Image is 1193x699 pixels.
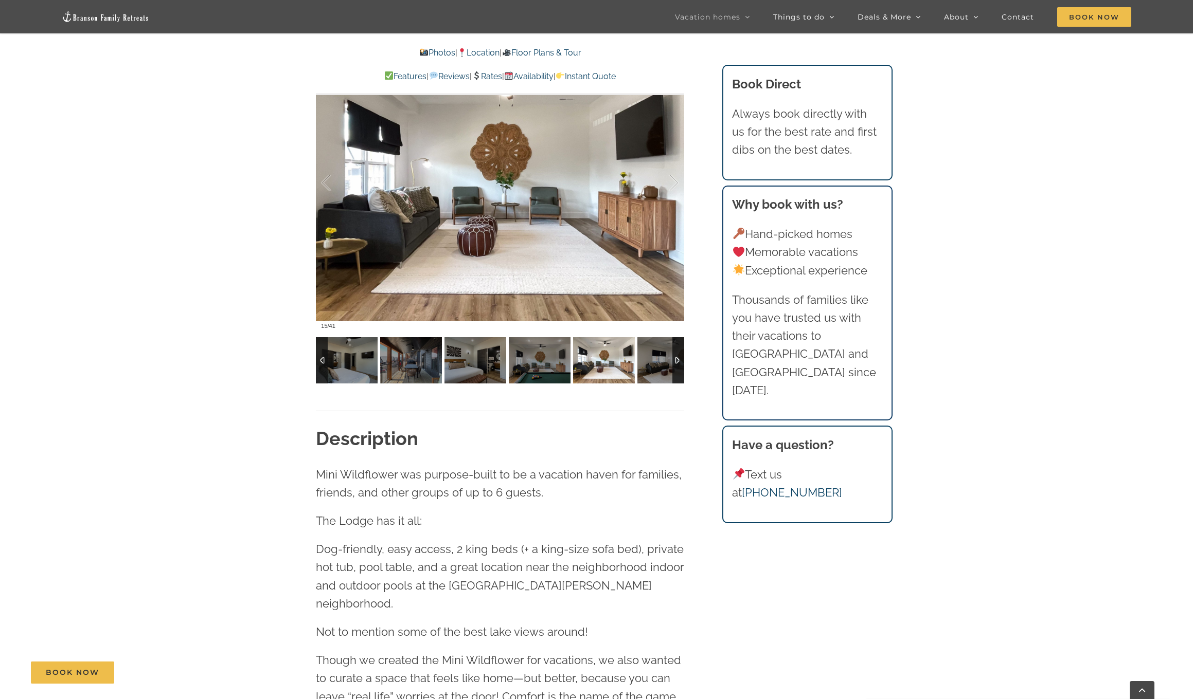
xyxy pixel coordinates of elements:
img: 📸 [420,48,428,57]
p: | | | | [316,70,684,83]
a: Instant Quote [556,71,616,81]
span: Contact [1002,13,1034,21]
img: 05-Wildflower-Lodge-at-Table-Rock-Lake-Branson-Family-Retreats-vacation-home-rental-1138-scaled.j... [380,337,442,383]
img: 📍 [458,48,466,57]
img: 💬 [430,71,438,80]
img: ❤️ [733,246,744,257]
img: 🔑 [733,228,744,239]
p: Dog-friendly, easy access, 2 king beds (+ a king-size sofa bed), private hot tub, pool table, and... [316,540,684,613]
img: Branson Family Retreats Logo [62,11,149,23]
p: | | [316,46,684,60]
img: 📌 [733,468,744,480]
img: 💲 [472,71,480,80]
p: Not to mention some of the best lake views around! [316,623,684,641]
a: Photos [419,48,455,58]
a: Rates [472,71,502,81]
a: Features [384,71,426,81]
img: 08-Wildflower-Lodge-at-Table-Rock-Lake-Branson-Family-Retreats-vacation-home-rental-1103-scaled.j... [573,337,635,383]
span: Book Now [46,668,99,677]
img: 07-Wildflower-Lodge-at-Table-Rock-Lake-Branson-Family-Retreats-vacation-home-rental-1148-scaled.j... [316,337,378,383]
img: 07-Wildflower-Lodge-at-Table-Rock-Lake-Branson-Family-Retreats-vacation-home-rental-1150-scaled.j... [444,337,506,383]
b: Book Direct [732,77,801,91]
p: Text us at [732,466,882,502]
img: 🌟 [733,264,744,275]
img: 👉 [556,71,564,80]
span: About [944,13,969,21]
a: Floor Plans & Tour [502,48,581,58]
span: Deals & More [858,13,911,21]
img: 08-Wildflower-Lodge-at-Table-Rock-Lake-Branson-Family-Retreats-vacation-home-rental-1104-scaled.j... [637,337,699,383]
span: Book Now [1057,7,1131,27]
span: Vacation homes [675,13,740,21]
img: 📆 [505,71,513,80]
a: Book Now [31,661,114,684]
a: Location [457,48,500,58]
strong: Have a question? [732,437,834,452]
p: Thousands of families like you have trusted us with their vacations to [GEOGRAPHIC_DATA] and [GEO... [732,291,882,399]
span: Things to do [773,13,825,21]
p: Hand-picked homes Memorable vacations Exceptional experience [732,225,882,280]
p: Mini Wildflower was purpose-built to be a vacation haven for families, friends, and other groups ... [316,466,684,502]
p: The Lodge has it all: [316,512,684,530]
img: 🎥 [503,48,511,57]
a: Availability [504,71,554,81]
strong: Description [316,428,418,449]
p: Always book directly with us for the best rate and first dibs on the best dates. [732,105,882,159]
a: Reviews [429,71,469,81]
a: [PHONE_NUMBER] [742,486,842,499]
img: ✅ [385,71,393,80]
img: 08-Wildflower-Lodge-at-Table-Rock-Lake-Branson-Family-Retreats-vacation-home-rental-1101-scaled.j... [509,337,571,383]
h3: Why book with us? [732,195,882,214]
